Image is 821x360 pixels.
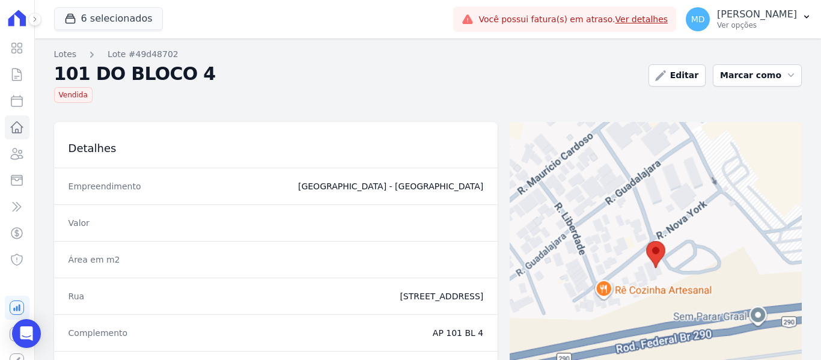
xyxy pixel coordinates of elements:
dd: AP 101 BL 4 [210,327,483,339]
dt: Valor [69,217,201,229]
nav: Breadcrumb [54,48,639,61]
p: [PERSON_NAME] [717,8,797,20]
h2: 101 DO BLOCO 4 [54,66,639,82]
span: MD [691,15,705,23]
dt: Rua [69,290,201,302]
span: Vendida [54,87,93,103]
button: MD [PERSON_NAME] Ver opções [676,2,821,36]
dt: Empreendimento [69,180,201,192]
h3: Detalhes [69,141,207,156]
dd: [STREET_ADDRESS] [210,290,483,302]
dd: [GEOGRAPHIC_DATA] - [GEOGRAPHIC_DATA] [210,180,483,192]
button: 6 selecionados [54,7,163,30]
a: Lotes [54,48,77,61]
button: Marcar como [713,64,802,87]
a: Lote #49d48702 [108,48,179,61]
dt: Área em m2 [69,254,201,266]
a: Editar [649,64,706,87]
span: Você possui fatura(s) em atraso. [478,13,668,26]
p: Ver opções [717,20,797,30]
div: Open Intercom Messenger [12,319,41,348]
dt: Complemento [69,327,201,339]
a: Ver detalhes [615,14,668,24]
